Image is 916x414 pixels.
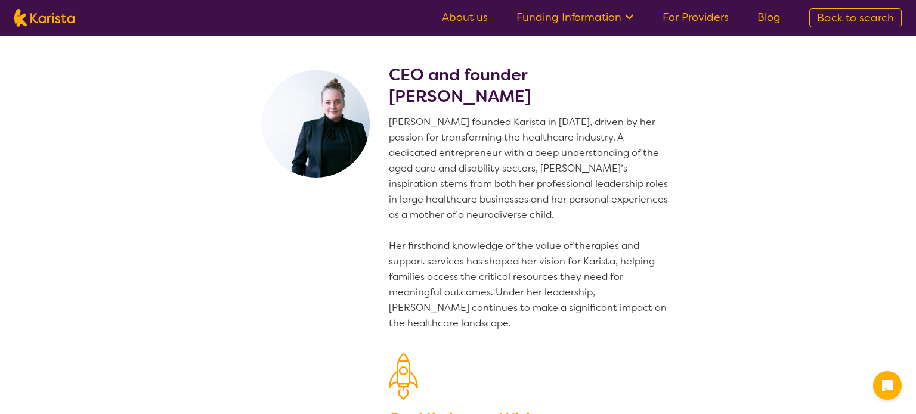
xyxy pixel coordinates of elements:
[389,353,418,400] img: Our Mission
[389,114,673,331] p: [PERSON_NAME] founded Karista in [DATE], driven by her passion for transforming the healthcare in...
[817,11,894,25] span: Back to search
[14,9,75,27] img: Karista logo
[757,10,781,24] a: Blog
[442,10,488,24] a: About us
[663,10,729,24] a: For Providers
[389,64,673,107] h2: CEO and founder [PERSON_NAME]
[516,10,634,24] a: Funding Information
[809,8,902,27] a: Back to search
